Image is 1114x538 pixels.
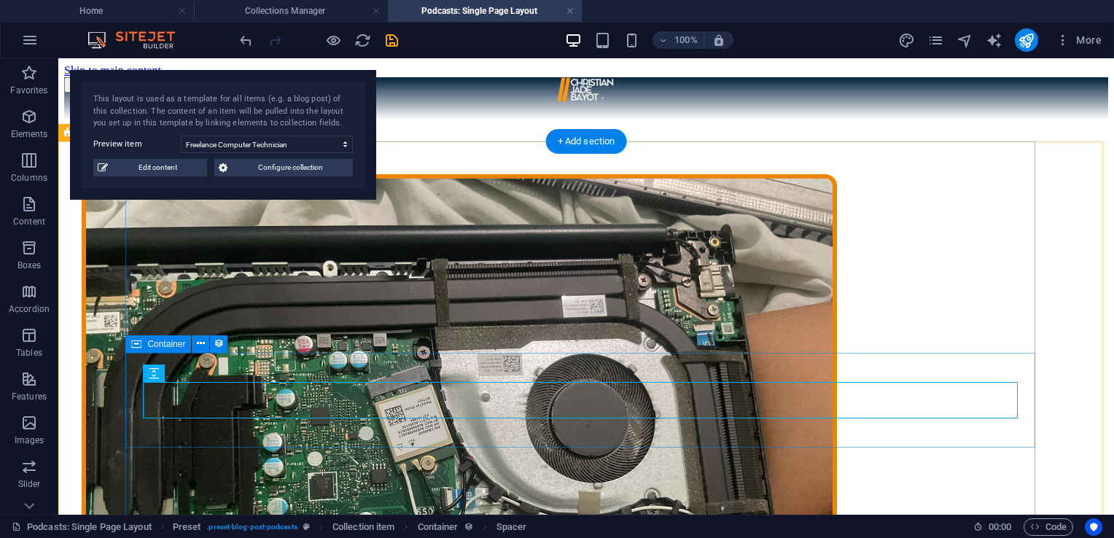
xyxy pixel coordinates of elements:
nav: breadcrumb [173,518,526,536]
button: pages [927,31,945,49]
button: 100% [653,31,704,49]
button: Edit content [93,159,207,176]
div: This layout is used as a template for all items (e.g. a blog post) of this collection. The conten... [93,93,353,130]
a: Skip to main content [6,6,103,18]
i: AI Writer [986,32,1002,49]
p: Columns [11,172,47,184]
button: save [383,31,400,49]
h4: Collections Manager [194,3,388,19]
button: text_generator [986,31,1003,49]
span: : [999,521,1001,532]
span: Edit content [112,159,203,176]
button: Code [1024,518,1073,536]
p: Images [15,434,44,446]
a: Click to cancel selection. Double-click to open Pages [12,518,152,536]
i: Publish [1018,32,1035,49]
button: navigator [957,31,974,49]
p: Boxes [17,260,42,271]
span: Click to select. Double-click to edit [173,518,201,536]
i: This element can be bound to a collection field [464,522,473,531]
span: Container [147,340,185,348]
div: + Add section [546,129,627,154]
p: Favorites [10,85,47,96]
i: Pages (Ctrl+Alt+S) [927,32,944,49]
button: undo [237,31,254,49]
span: 00 00 [989,518,1011,536]
span: . preset-blog-post-podcasts [206,518,297,536]
button: More [1050,28,1107,52]
p: Features [12,391,47,402]
p: Elements [11,128,48,140]
img: Editor Logo [84,31,193,49]
p: Slider [18,478,41,490]
i: This element is a customizable preset [303,523,310,531]
h6: 100% [674,31,698,49]
label: Preview item [93,136,181,153]
h4: Podcasts: Single Page Layout [388,3,582,19]
i: Design (Ctrl+Alt+Y) [898,32,915,49]
button: reload [354,31,371,49]
i: Navigator [957,32,973,49]
button: Configure collection [214,159,353,176]
i: Undo: Add element (Ctrl+Z) [238,32,254,49]
p: Tables [16,347,42,359]
p: Accordion [9,303,50,315]
span: Configure collection [232,159,348,176]
h6: Session time [973,518,1012,536]
button: design [898,31,916,49]
i: On resize automatically adjust zoom level to fit chosen device. [712,34,725,47]
button: Usercentrics [1085,518,1102,536]
i: Reload page [354,32,371,49]
span: Code [1030,518,1067,536]
span: More [1056,33,1102,47]
i: Save (Ctrl+S) [383,32,400,49]
span: Click to select. Double-click to edit [418,518,459,536]
span: Click to select. Double-click to edit [496,518,527,536]
span: Click to select. Double-click to edit [332,518,394,536]
button: publish [1015,28,1038,52]
p: Content [13,216,45,227]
